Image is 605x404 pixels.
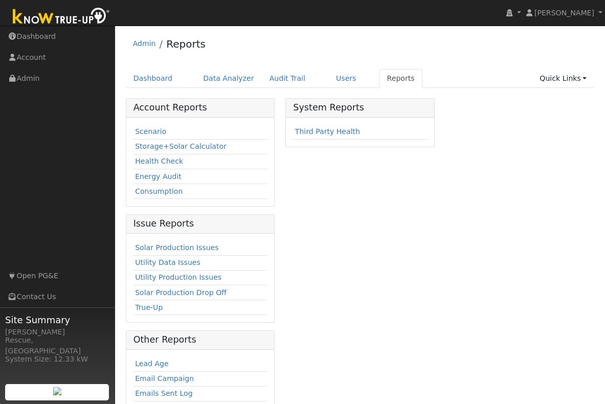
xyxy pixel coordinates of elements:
h5: Account Reports [133,102,267,113]
a: Dashboard [126,69,181,88]
a: Utility Production Issues [135,273,221,281]
a: Energy Audit [135,172,182,181]
h5: Issue Reports [133,218,267,229]
a: Third Party Health [295,127,360,136]
h5: System Reports [293,102,427,113]
img: Know True-Up [8,6,115,29]
a: Solar Production Issues [135,243,218,252]
a: Consumption [135,187,183,195]
span: Site Summary [5,313,109,327]
a: Admin [133,39,156,48]
a: Scenario [135,127,166,136]
a: Reports [166,38,206,50]
a: Users [328,69,364,88]
div: System Size: 12.33 kW [5,354,109,365]
a: Lead Age [135,360,169,368]
a: Quick Links [532,69,594,88]
img: retrieve [53,387,61,395]
span: [PERSON_NAME] [534,9,594,17]
h5: Other Reports [133,334,267,345]
a: Reports [379,69,422,88]
a: Storage+Solar Calculator [135,142,227,150]
div: [PERSON_NAME] [5,327,109,338]
a: Health Check [135,157,183,165]
a: Email Campaign [135,374,194,383]
a: Data Analyzer [195,69,262,88]
a: Audit Trail [262,69,313,88]
a: Utility Data Issues [135,258,200,266]
div: Rescue, [GEOGRAPHIC_DATA] [5,335,109,356]
a: Solar Production Drop Off [135,288,227,297]
a: Emails Sent Log [135,389,193,397]
a: True-Up [135,303,163,311]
